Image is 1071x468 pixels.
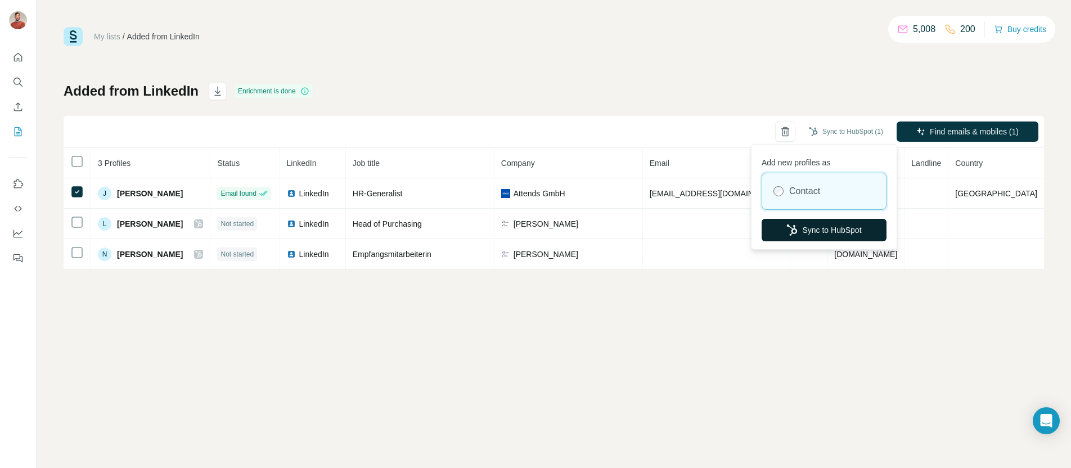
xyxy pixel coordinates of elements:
[514,218,578,229] span: [PERSON_NAME]
[9,174,27,194] button: Use Surfe on LinkedIn
[117,188,183,199] span: [PERSON_NAME]
[994,21,1046,37] button: Buy credits
[1033,407,1060,434] div: Open Intercom Messenger
[98,187,111,200] div: J
[127,31,200,42] div: Added from LinkedIn
[353,250,431,259] span: Empfangsmitarbeiterin
[789,184,820,198] label: Contact
[123,31,125,42] li: /
[9,121,27,142] button: My lists
[299,249,329,260] span: LinkedIn
[299,218,329,229] span: LinkedIn
[9,47,27,67] button: Quick start
[501,189,510,198] img: company-logo
[235,84,313,98] div: Enrichment is done
[897,121,1038,142] button: Find emails & mobiles (1)
[9,72,27,92] button: Search
[9,199,27,219] button: Use Surfe API
[9,11,27,29] img: Avatar
[960,22,975,36] p: 200
[98,247,111,261] div: N
[9,248,27,268] button: Feedback
[64,27,83,46] img: Surfe Logo
[117,249,183,260] span: [PERSON_NAME]
[650,159,669,168] span: Email
[501,250,510,259] img: company-logo
[514,188,565,199] span: Attends GmbH
[9,97,27,117] button: Enrich CSV
[930,126,1019,137] span: Find emails & mobiles (1)
[217,159,240,168] span: Status
[801,123,891,140] button: Sync to HubSpot (1)
[501,159,535,168] span: Company
[64,82,199,100] h1: Added from LinkedIn
[650,189,783,198] span: [EMAIL_ADDRESS][DOMAIN_NAME]
[117,218,183,229] span: [PERSON_NAME]
[98,217,111,231] div: L
[353,219,422,228] span: Head of Purchasing
[762,219,886,241] button: Sync to HubSpot
[353,159,380,168] span: Job title
[514,249,578,260] span: [PERSON_NAME]
[299,188,329,199] span: LinkedIn
[834,250,897,259] span: [DOMAIN_NAME]
[287,159,317,168] span: LinkedIn
[287,219,296,228] img: LinkedIn logo
[9,223,27,244] button: Dashboard
[913,22,935,36] p: 5,008
[287,189,296,198] img: LinkedIn logo
[955,159,983,168] span: Country
[94,32,120,41] a: My lists
[220,249,254,259] span: Not started
[98,159,130,168] span: 3 Profiles
[220,188,256,199] span: Email found
[220,219,254,229] span: Not started
[762,152,886,168] p: Add new profiles as
[353,189,403,198] span: HR-Generalist
[911,159,941,168] span: Landline
[287,250,296,259] img: LinkedIn logo
[955,189,1037,198] span: [GEOGRAPHIC_DATA]
[501,219,510,228] img: company-logo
